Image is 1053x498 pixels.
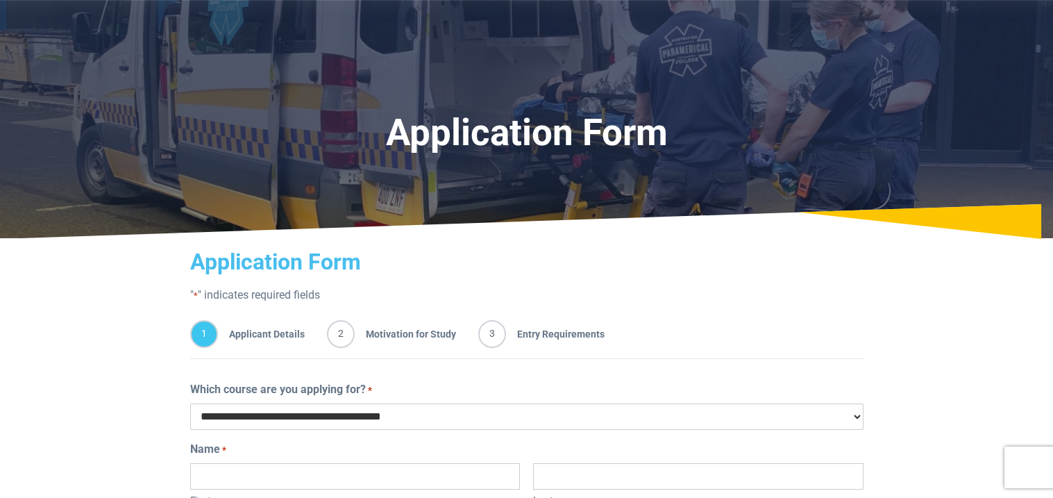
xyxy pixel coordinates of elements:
[506,320,605,348] span: Entry Requirements
[169,111,885,155] h1: Application Form
[190,249,864,275] h2: Application Form
[478,320,506,348] span: 3
[327,320,355,348] span: 2
[190,381,372,398] label: Which course are you applying for?
[190,320,218,348] span: 1
[190,441,864,458] legend: Name
[190,287,864,304] p: " " indicates required fields
[218,320,305,348] span: Applicant Details
[355,320,456,348] span: Motivation for Study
